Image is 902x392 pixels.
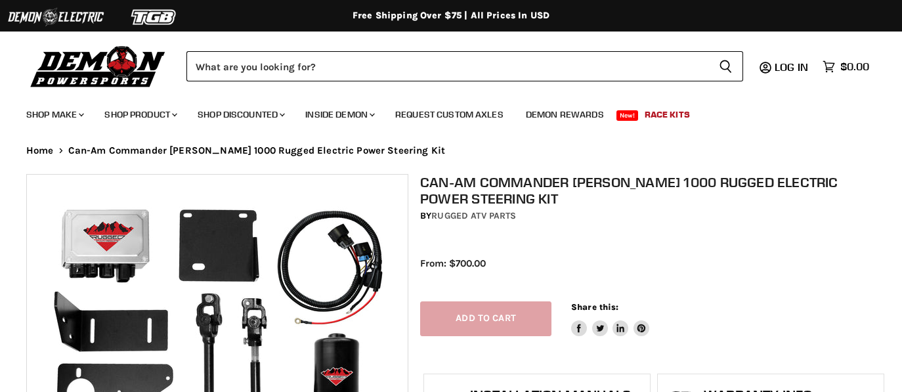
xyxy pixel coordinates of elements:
[775,60,808,74] span: Log in
[295,101,383,128] a: Inside Demon
[420,209,888,223] div: by
[105,5,204,30] img: TGB Logo 2
[7,5,105,30] img: Demon Electric Logo 2
[186,51,743,81] form: Product
[840,60,869,73] span: $0.00
[26,43,170,89] img: Demon Powersports
[26,145,54,156] a: Home
[708,51,743,81] button: Search
[188,101,293,128] a: Shop Discounted
[769,61,816,73] a: Log in
[616,110,639,121] span: New!
[95,101,185,128] a: Shop Product
[516,101,614,128] a: Demon Rewards
[816,57,876,76] a: $0.00
[431,210,516,221] a: Rugged ATV Parts
[16,101,92,128] a: Shop Make
[571,302,618,312] span: Share this:
[385,101,513,128] a: Request Custom Axles
[68,145,446,156] span: Can-Am Commander [PERSON_NAME] 1000 Rugged Electric Power Steering Kit
[16,96,866,128] ul: Main menu
[420,257,486,269] span: From: $700.00
[186,51,708,81] input: Search
[571,301,649,336] aside: Share this:
[420,174,888,207] h1: Can-Am Commander [PERSON_NAME] 1000 Rugged Electric Power Steering Kit
[635,101,700,128] a: Race Kits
